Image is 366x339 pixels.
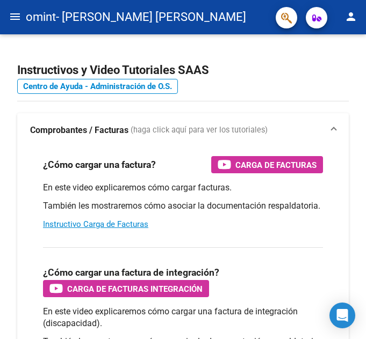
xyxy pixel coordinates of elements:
span: Carga de Facturas [235,158,317,172]
span: Carga de Facturas Integración [67,282,203,296]
h2: Instructivos y Video Tutoriales SAAS [17,60,349,80]
span: (haga click aquí para ver los tutoriales) [131,124,268,136]
h3: ¿Cómo cargar una factura? [43,157,156,172]
p: En este video explicaremos cómo cargar facturas. [43,182,323,194]
a: Centro de Ayuda - Administración de O.S. [17,79,178,94]
p: También les mostraremos cómo asociar la documentación respaldatoria. [43,200,323,212]
mat-icon: person [345,10,357,23]
mat-icon: menu [9,10,21,23]
strong: Comprobantes / Facturas [30,124,128,136]
button: Carga de Facturas Integración [43,280,209,297]
span: omint [26,5,56,29]
h3: ¿Cómo cargar una factura de integración? [43,265,219,280]
a: Instructivo Carga de Facturas [43,219,148,229]
mat-expansion-panel-header: Comprobantes / Facturas (haga click aquí para ver los tutoriales) [17,113,349,148]
div: Open Intercom Messenger [329,303,355,328]
span: - [PERSON_NAME] [PERSON_NAME] [56,5,246,29]
p: En este video explicaremos cómo cargar una factura de integración (discapacidad). [43,306,323,329]
button: Carga de Facturas [211,156,323,173]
